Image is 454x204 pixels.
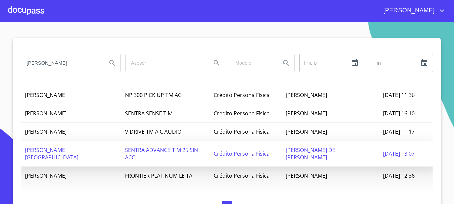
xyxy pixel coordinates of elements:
span: NP 300 PICK UP TM AC [125,91,181,99]
button: Search [278,55,294,71]
span: FRONTIER PLATINUM LE TA [125,172,192,179]
span: [PERSON_NAME] DE [PERSON_NAME] [286,146,335,161]
span: [PERSON_NAME] [25,172,67,179]
span: [PERSON_NAME] [286,172,327,179]
input: search [230,54,275,72]
span: Crédito Persona Física [214,172,270,179]
span: [PERSON_NAME][GEOGRAPHIC_DATA] [25,146,78,161]
span: [DATE] 16:10 [383,110,415,117]
span: V DRIVE TM A C AUDIO [125,128,181,135]
input: search [126,54,206,72]
span: Crédito Persona Física [214,150,270,157]
span: Crédito Persona Física [214,128,270,135]
span: Crédito Persona Física [214,110,270,117]
input: search [21,54,102,72]
span: [PERSON_NAME] [25,91,67,99]
span: Crédito Persona Física [214,91,270,99]
span: SENTRA SENSE T M [125,110,173,117]
span: [DATE] 11:36 [383,91,415,99]
button: Search [209,55,225,71]
span: [PERSON_NAME] [378,5,438,16]
button: Search [104,55,120,71]
span: [DATE] 11:17 [383,128,415,135]
span: [PERSON_NAME] [25,128,67,135]
button: account of current user [378,5,446,16]
span: [PERSON_NAME] [286,110,327,117]
span: [DATE] 12:36 [383,172,415,179]
span: [PERSON_NAME] [286,128,327,135]
span: SENTRA ADVANCE T M 25 SIN ACC [125,146,198,161]
span: [PERSON_NAME] [25,110,67,117]
span: [PERSON_NAME] [286,91,327,99]
span: [DATE] 13:07 [383,150,415,157]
